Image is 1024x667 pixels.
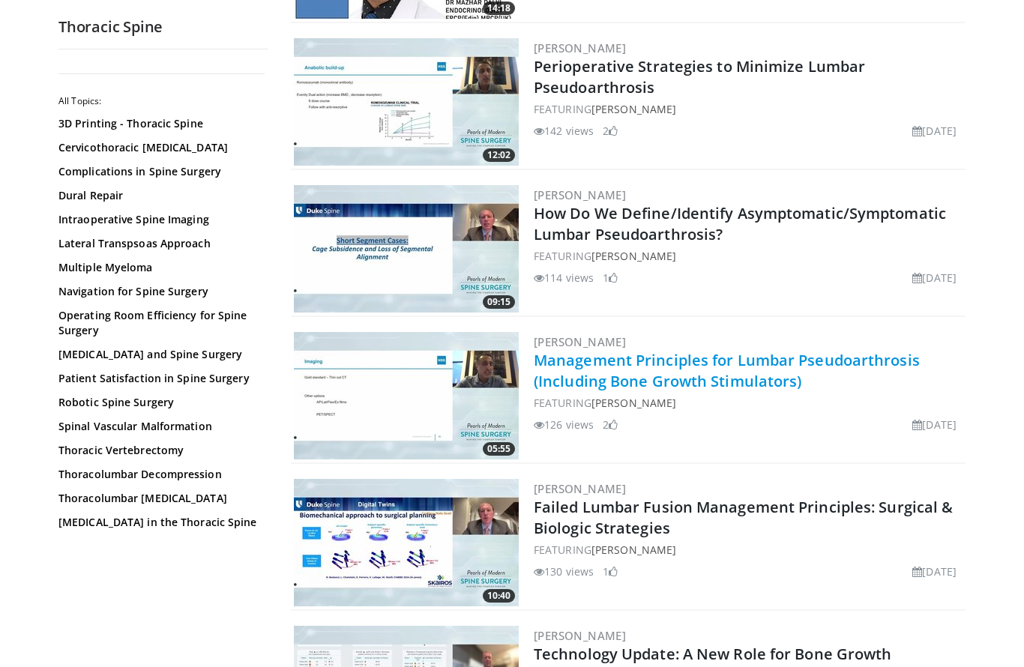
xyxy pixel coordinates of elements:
div: FEATURING [534,248,963,264]
img: c0b8e674-3b76-4d2f-b469-30976bfb2bb1.300x170_q85_crop-smart_upscale.jpg [294,479,519,606]
div: FEATURING [534,101,963,117]
li: [DATE] [912,270,957,286]
a: Lateral Transpsoas Approach [58,236,261,251]
li: [DATE] [912,417,957,432]
a: Operating Room Efficiency for Spine Surgery [58,308,261,338]
a: Thoracic Vertebrectomy [58,443,261,458]
li: 126 views [534,417,594,432]
a: [PERSON_NAME] [534,40,626,55]
a: [MEDICAL_DATA] in the Thoracic Spine [58,515,261,530]
a: Thoracolumbar Decompression [58,467,261,482]
a: Failed Lumbar Fusion Management Principles: Surgical & Biologic Strategies [534,497,953,538]
a: 3D Printing - Thoracic Spine [58,116,261,131]
span: 14:18 [483,1,515,15]
a: Perioperative Strategies to Minimize Lumbar Pseudoarthrosis [534,56,865,97]
li: 1 [603,270,618,286]
a: Robotic Spine Surgery [58,395,261,410]
a: [PERSON_NAME] [534,628,626,643]
li: 2 [603,123,618,139]
a: 05:55 [294,332,519,459]
a: Spinal Vascular Malformation [58,419,261,434]
img: 08e0249b-741f-4363-907b-ca04111b13a7.300x170_q85_crop-smart_upscale.jpg [294,38,519,166]
li: 114 views [534,270,594,286]
img: 666bae50-2f37-447f-8c62-e72df85915e6.300x170_q85_crop-smart_upscale.jpg [294,332,519,459]
a: [PERSON_NAME] [591,543,676,557]
h2: Thoracic Spine [58,17,268,37]
a: [PERSON_NAME] [534,187,626,202]
a: How Do We Define/Identify Asymptomatic/Symptomatic Lumbar Pseudoarthrosis? [534,203,946,244]
li: [DATE] [912,123,957,139]
span: 05:55 [483,442,515,456]
a: Dural Repair [58,188,261,203]
a: 12:02 [294,38,519,166]
img: a7b54f99-934c-476e-a2ff-5d19462fac85.300x170_q85_crop-smart_upscale.jpg [294,185,519,313]
a: 10:40 [294,479,519,606]
li: 2 [603,417,618,432]
a: Cervicothoracic [MEDICAL_DATA] [58,140,261,155]
li: 142 views [534,123,594,139]
span: 09:15 [483,295,515,309]
h2: All Topics: [58,95,265,107]
div: FEATURING [534,395,963,411]
div: FEATURING [534,542,963,558]
a: Thoracolumbar [MEDICAL_DATA] [58,491,261,506]
a: Intraoperative Spine Imaging [58,212,261,227]
a: [PERSON_NAME] [591,396,676,410]
span: 10:40 [483,589,515,603]
a: Navigation for Spine Surgery [58,284,261,299]
a: [MEDICAL_DATA] and Spine Surgery [58,347,261,362]
a: [PERSON_NAME] [534,481,626,496]
a: [PERSON_NAME] [591,249,676,263]
a: Complications in Spine Surgery [58,164,261,179]
a: Management Principles for Lumbar Pseudoarthrosis (Including Bone Growth Stimulators) [534,350,920,391]
li: [DATE] [912,564,957,579]
a: [PERSON_NAME] [591,102,676,116]
a: Patient Satisfaction in Spine Surgery [58,371,261,386]
li: 130 views [534,564,594,579]
span: 12:02 [483,148,515,162]
a: Multiple Myeloma [58,260,261,275]
li: 1 [603,564,618,579]
a: [PERSON_NAME] [534,334,626,349]
a: 09:15 [294,185,519,313]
